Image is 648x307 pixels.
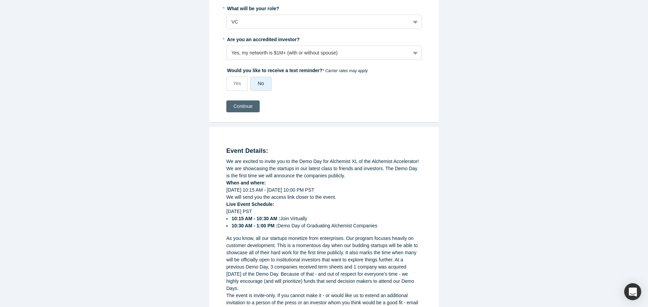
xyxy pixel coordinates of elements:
[226,187,422,194] div: [DATE] 10:15 AM - [DATE] 10:00 PM PST
[226,194,422,201] div: We will send you the access link closer to the event.
[231,215,422,222] li: Join Virtually
[226,100,260,112] button: Continue
[231,223,277,228] strong: 10:30 AM - 1:00 PM :
[226,158,422,165] div: We are excited to invite you to the Demo Day for Alchemist XL of the Alchemist Accelerator!
[226,65,422,74] label: Would you like to receive a text reminder?
[233,81,241,86] span: Yes
[226,208,422,229] div: [DATE] PST
[231,216,280,221] strong: 10:15 AM - 10:30 AM :
[231,222,422,229] li: Demo Day of Graduating Alchemist Companies
[226,3,422,12] label: What will be your role?
[258,81,264,86] span: No
[226,34,422,43] label: Are you an accredited investor?
[226,201,274,207] strong: Live Event Schedule:
[226,235,422,292] div: As you know, all our startups monetize from enterprises. Our program focuses heavily on customer ...
[226,165,422,179] div: We are showcasing the startups in our latest class to friends and investors. The Demo Day is the ...
[231,49,405,56] div: Yes, my networth is $1M+ (with or without spouse)
[226,180,266,185] strong: When and where:
[323,68,368,73] em: * Carrier rates may apply
[226,147,268,154] strong: Event Details:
